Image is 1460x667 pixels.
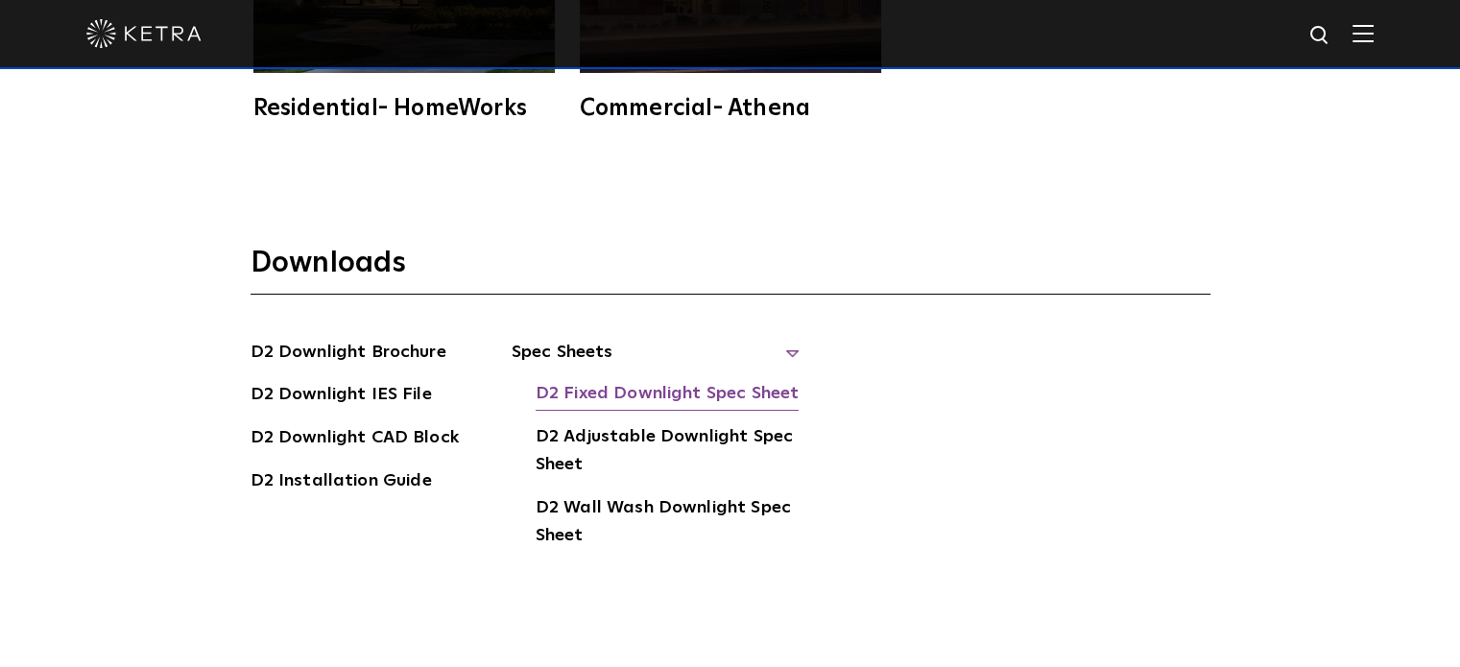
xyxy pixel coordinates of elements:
a: D2 Downlight CAD Block [251,424,459,455]
img: Hamburger%20Nav.svg [1352,24,1374,42]
a: D2 Installation Guide [251,467,432,498]
h3: Downloads [251,245,1210,295]
img: search icon [1308,24,1332,48]
div: Residential- HomeWorks [253,97,555,120]
a: D2 Fixed Downlight Spec Sheet [536,380,799,411]
a: D2 Downlight IES File [251,381,432,412]
a: D2 Adjustable Downlight Spec Sheet [536,423,800,482]
a: D2 Downlight Brochure [251,339,446,369]
span: Spec Sheets [512,339,800,381]
div: Commercial- Athena [580,97,881,120]
img: ketra-logo-2019-white [86,19,202,48]
a: D2 Wall Wash Downlight Spec Sheet [536,494,800,553]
